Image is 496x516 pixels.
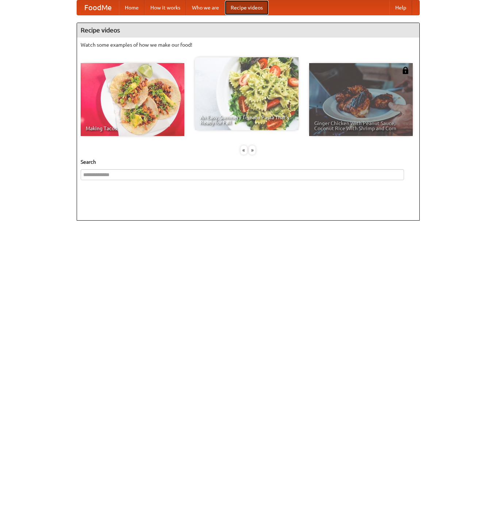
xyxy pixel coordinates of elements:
p: Watch some examples of how we make our food! [81,41,416,49]
a: Help [389,0,412,15]
h5: Search [81,158,416,166]
h4: Recipe videos [77,23,419,38]
a: FoodMe [77,0,119,15]
a: Making Tacos [81,63,184,136]
a: An Easy, Summery Tomato Pasta That's Ready for Fall [195,57,299,130]
div: « [241,146,247,155]
a: Who we are [186,0,225,15]
a: Home [119,0,145,15]
a: Recipe videos [225,0,269,15]
span: An Easy, Summery Tomato Pasta That's Ready for Fall [200,115,293,125]
img: 483408.png [402,67,409,74]
a: How it works [145,0,186,15]
span: Making Tacos [86,126,179,131]
div: » [249,146,255,155]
